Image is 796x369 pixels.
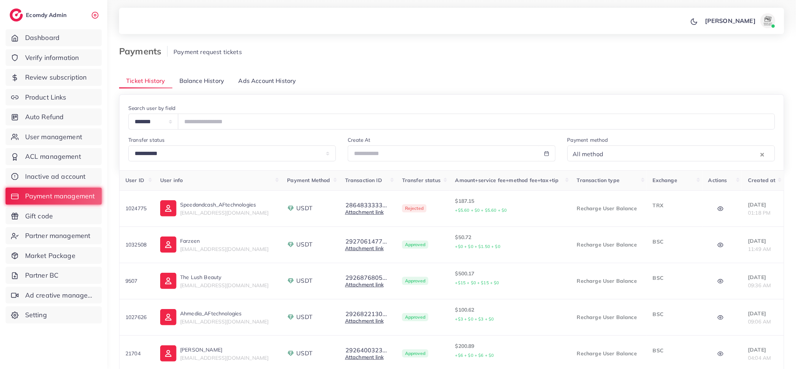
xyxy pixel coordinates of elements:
[653,274,696,282] p: BSC
[126,77,165,85] span: Ticket History
[567,136,608,144] label: Payment method
[180,282,269,289] span: [EMAIL_ADDRESS][DOMAIN_NAME]
[25,73,87,82] span: Review subscription
[10,9,23,21] img: logo
[125,177,144,184] span: User ID
[455,269,565,287] p: $500.17
[296,349,313,358] span: USDT
[345,238,387,245] button: 2927061477...
[6,69,102,86] a: Review subscription
[571,149,605,160] span: All method
[25,93,67,102] span: Product Links
[402,349,428,358] span: Approved
[287,350,294,357] img: payment
[455,316,494,322] small: +$3 + $0 + $3 + $0
[25,152,81,161] span: ACL management
[760,13,775,28] img: avatar
[296,240,313,249] span: USDT
[748,237,778,245] p: [DATE]
[6,287,102,304] a: Ad creative management
[6,208,102,225] a: Gift code
[6,89,102,106] a: Product Links
[296,276,313,285] span: USDT
[6,29,102,46] a: Dashboard
[160,273,176,289] img: ic-user-info.36bf1079.svg
[125,349,148,358] p: 21704
[345,281,384,288] a: Attachment link
[239,77,296,85] span: Ads Account History
[577,349,641,358] p: Recharge User Balance
[125,276,148,285] p: 9507
[125,204,148,213] p: 1024775
[567,145,775,161] div: Search for option
[6,306,102,323] a: Setting
[6,267,102,284] a: Partner BC
[606,148,759,160] input: Search for option
[287,177,330,184] span: Payment Method
[402,277,428,285] span: Approved
[180,200,269,209] p: Speedandcash_AFtechnologies
[10,9,68,21] a: logoEcomdy Admin
[455,208,507,213] small: +$5.60 + $0 + $5.60 + $0
[160,200,176,217] img: ic-user-info.36bf1079.svg
[577,177,620,184] span: Transaction type
[345,318,384,324] a: Attachment link
[748,209,770,216] span: 01:18 PM
[653,346,696,355] p: BSC
[296,313,313,321] span: USDT
[287,241,294,248] img: payment
[287,277,294,285] img: payment
[6,227,102,244] a: Partner management
[455,244,500,249] small: +$0 + $0 + $1.50 + $0
[125,313,148,322] p: 1027626
[402,177,441,184] span: Transfer status
[748,200,778,209] p: [DATE]
[577,276,641,285] p: Recharge User Balance
[760,150,764,158] button: Clear Selected
[577,240,641,249] p: Recharge User Balance
[455,177,559,184] span: Amount+service fee+method fee+tax+tip
[173,48,242,56] span: Payment request tickets
[348,136,370,144] label: Create At
[653,177,677,184] span: Exchange
[455,233,565,251] p: $50.72
[6,128,102,145] a: User management
[119,46,168,57] h3: Payments
[160,177,183,184] span: User info
[402,204,426,212] span: Rejected
[653,237,696,246] p: BSC
[287,205,294,212] img: payment
[180,355,269,361] span: [EMAIL_ADDRESS][DOMAIN_NAME]
[25,211,53,221] span: Gift code
[180,345,269,354] p: [PERSON_NAME]
[345,311,387,317] button: 2926822130...
[180,318,269,325] span: [EMAIL_ADDRESS][DOMAIN_NAME]
[6,108,102,125] a: Auto Refund
[455,342,565,360] p: $200.89
[180,246,269,252] span: [EMAIL_ADDRESS][DOMAIN_NAME]
[128,136,165,144] label: Transfer status
[345,202,387,208] button: 2864833333...
[125,240,148,249] p: 1032508
[748,246,771,252] span: 11:49 AM
[25,132,82,142] span: User management
[296,204,313,212] span: USDT
[6,168,102,185] a: Inactive ad account
[6,247,102,264] a: Market Package
[160,237,176,253] img: ic-user-info.36bf1079.svg
[455,197,565,215] p: $187.15
[748,345,778,354] p: [DATE]
[6,148,102,165] a: ACL management
[25,231,91,241] span: Partner management
[748,273,778,282] p: [DATE]
[748,309,778,318] p: [DATE]
[180,273,269,282] p: The Lush Beauty
[653,310,696,319] p: BSC
[25,271,59,280] span: Partner BC
[577,313,641,322] p: Recharge User Balance
[705,16,756,25] p: [PERSON_NAME]
[6,188,102,205] a: Payment management
[708,177,727,184] span: Actions
[128,104,175,112] label: Search user by field
[180,309,269,318] p: Ahmedia_AFtechnologies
